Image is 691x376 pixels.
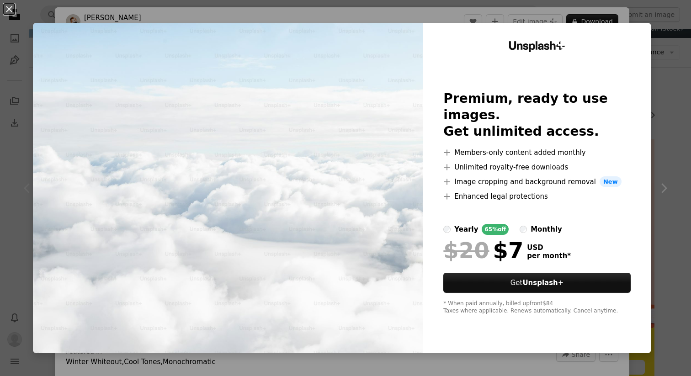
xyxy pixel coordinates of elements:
span: New [600,176,622,187]
span: USD [527,244,571,252]
a: GetUnsplash+ [443,273,630,293]
li: Unlimited royalty-free downloads [443,162,630,173]
li: Enhanced legal protections [443,191,630,202]
span: per month * [527,252,571,260]
div: 65% off [482,224,509,235]
div: yearly [454,224,478,235]
div: * When paid annually, billed upfront $84 Taxes where applicable. Renews automatically. Cancel any... [443,300,630,315]
input: yearly65%off [443,226,451,233]
span: $20 [443,238,489,262]
h2: Premium, ready to use images. Get unlimited access. [443,90,630,140]
div: $7 [443,238,523,262]
strong: Unsplash+ [522,279,563,287]
div: monthly [531,224,562,235]
input: monthly [520,226,527,233]
li: Members-only content added monthly [443,147,630,158]
li: Image cropping and background removal [443,176,630,187]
